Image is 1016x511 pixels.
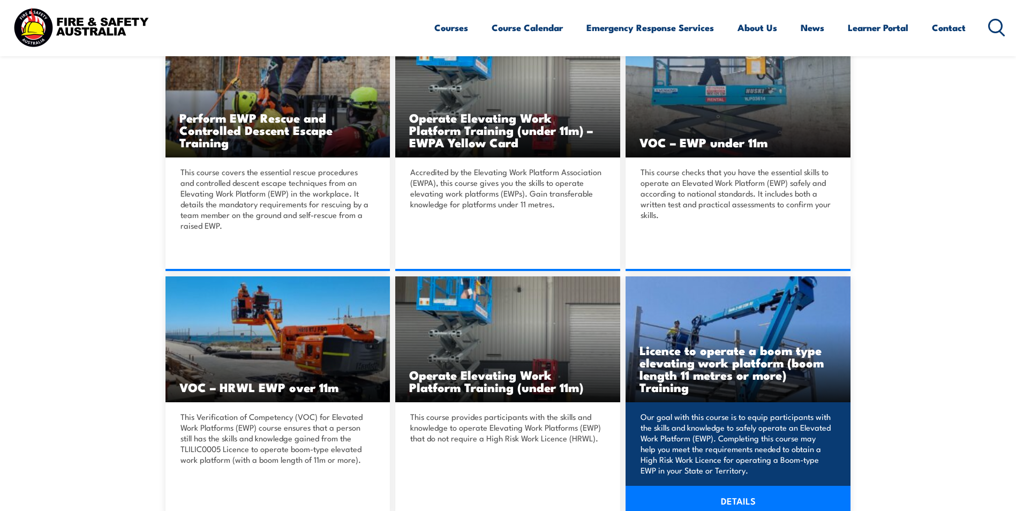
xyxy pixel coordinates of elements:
h3: Perform EWP Rescue and Controlled Descent Escape Training [179,111,377,148]
h3: VOC – EWP under 11m [639,136,837,148]
a: About Us [737,13,777,42]
h3: Operate Elevating Work Platform Training (under 11m) – EWPA Yellow Card [409,111,606,148]
p: This Verification of Competency (VOC) for Elevated Work Platforms (EWP) course ensures that a per... [180,411,372,465]
img: VOC – EWP under 11m [626,32,851,157]
p: This course provides participants with the skills and knowledge to operate Elevating Work Platfor... [410,411,602,444]
a: Contact [932,13,966,42]
a: News [801,13,824,42]
p: This course covers the essential rescue procedures and controlled descent escape techniques from ... [180,167,372,231]
a: Perform EWP Rescue and Controlled Descent Escape Training [165,32,390,157]
h3: Licence to operate a boom type elevating work platform (boom length 11 metres or more) Training [639,344,837,393]
a: Courses [434,13,468,42]
img: Elevating Work Platform (EWP) in the workplace [165,32,390,157]
p: This course checks that you have the essential skills to operate an Elevated Work Platform (EWP) ... [641,167,832,220]
img: Licence to operate a boom type elevating work platform (boom length 11 metres or more) TRAINING [626,276,851,402]
img: VOC – EWP under 11m TRAINING [395,276,620,402]
p: Accredited by the Elevating Work Platform Association (EWPA), this course gives you the skills to... [410,167,602,209]
h3: VOC – HRWL EWP over 11m [179,381,377,393]
a: VOC – HRWL EWP over 11m [165,276,390,402]
img: VOC – HRWL EWP over 11m TRAINING [165,276,390,402]
a: Operate Elevating Work Platform Training (under 11m) [395,276,620,402]
a: Emergency Response Services [586,13,714,42]
h3: Operate Elevating Work Platform Training (under 11m) [409,369,606,393]
a: Learner Portal [848,13,908,42]
p: Our goal with this course is to equip participants with the skills and knowledge to safely operat... [641,411,832,476]
img: Operate Elevating Work Platform Training (under 11m) – EWPA Yellow Card [395,32,620,157]
a: Course Calendar [492,13,563,42]
a: Licence to operate a boom type elevating work platform (boom length 11 metres or more) Training [626,276,851,402]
